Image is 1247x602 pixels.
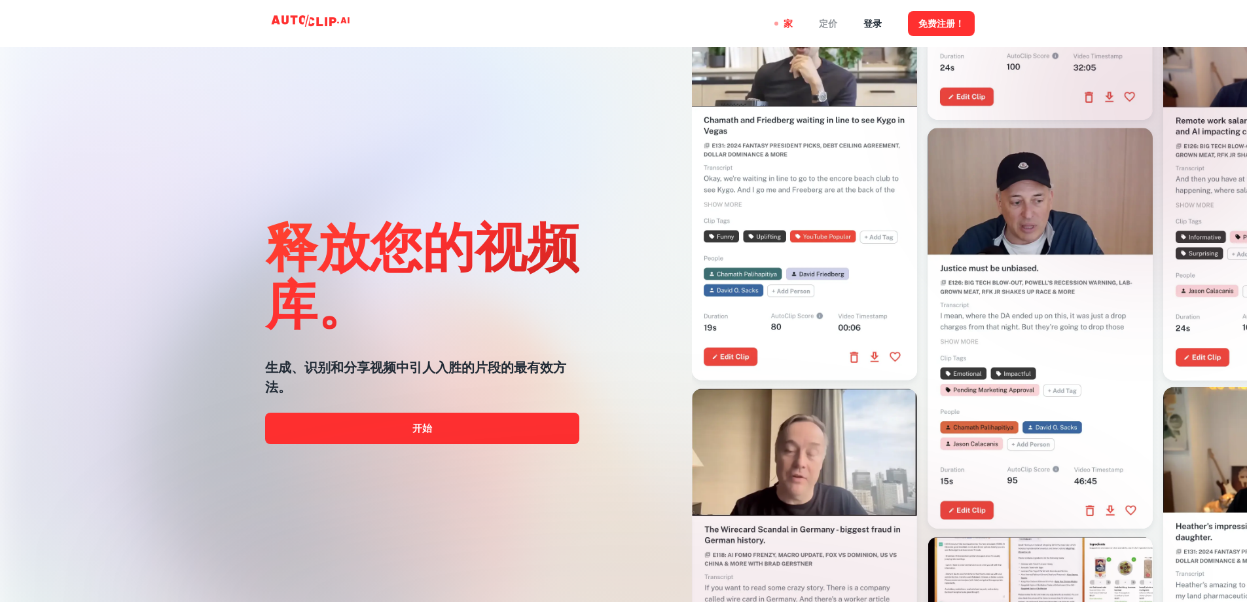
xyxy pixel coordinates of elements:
[918,19,964,29] font: 免费注册！
[908,11,975,35] button: 免费注册！
[265,360,566,395] font: 生成、识别和分享视频中引人入胜的片段的最有效方法。
[819,19,837,29] font: 定价
[265,214,579,334] font: 释放您的视频库。
[863,19,882,29] font: 登录
[412,423,432,434] font: 开始
[265,413,579,444] a: 开始
[784,19,793,29] font: 家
